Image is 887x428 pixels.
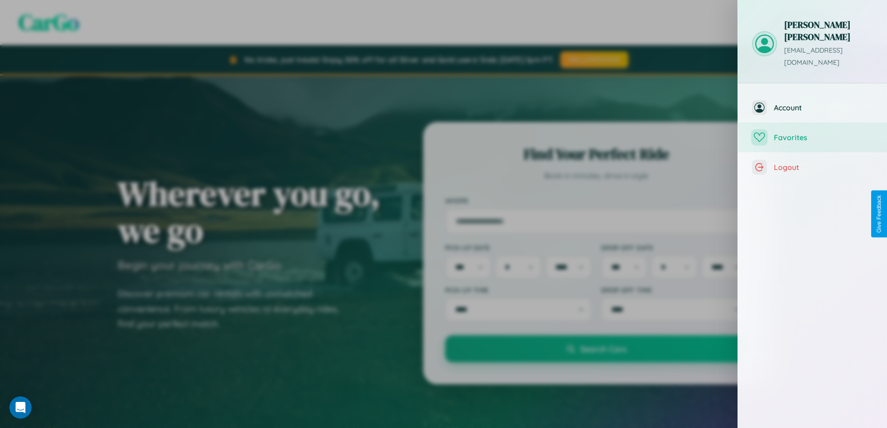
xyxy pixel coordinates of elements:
[784,19,873,43] h3: [PERSON_NAME] [PERSON_NAME]
[876,195,882,233] div: Give Feedback
[784,45,873,69] p: [EMAIL_ADDRESS][DOMAIN_NAME]
[774,133,873,142] span: Favorites
[9,396,32,419] iframe: Intercom live chat
[774,163,873,172] span: Logout
[774,103,873,112] span: Account
[738,122,887,152] button: Favorites
[738,93,887,122] button: Account
[738,152,887,182] button: Logout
